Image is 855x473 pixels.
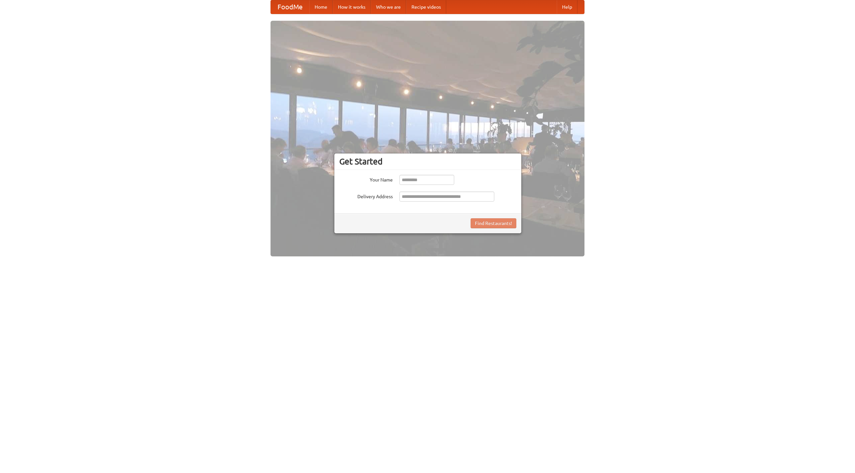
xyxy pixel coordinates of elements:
button: Find Restaurants! [471,218,516,228]
a: How it works [333,0,371,14]
a: Recipe videos [406,0,446,14]
a: Home [309,0,333,14]
a: FoodMe [271,0,309,14]
h3: Get Started [339,156,516,166]
label: Delivery Address [339,192,393,200]
a: Help [557,0,577,14]
label: Your Name [339,175,393,183]
a: Who we are [371,0,406,14]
